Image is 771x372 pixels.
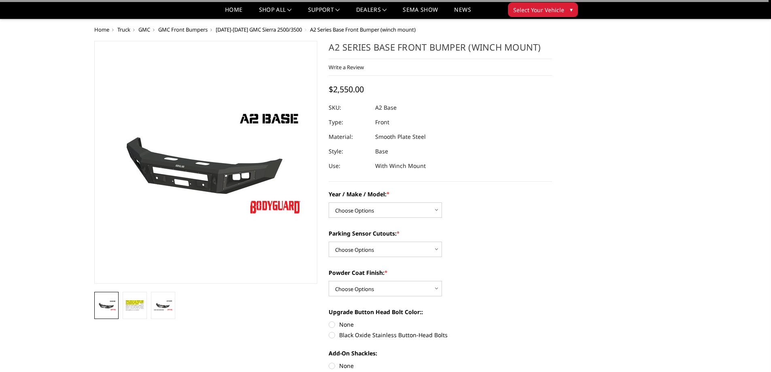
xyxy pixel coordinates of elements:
[329,130,369,144] dt: Material:
[125,299,144,312] img: A2 Series Base Front Bumper (winch mount)
[329,41,552,59] h1: A2 Series Base Front Bumper (winch mount)
[329,115,369,130] dt: Type:
[329,229,552,238] label: Parking Sensor Cutouts:
[158,26,208,33] a: GMC Front Bumpers
[329,64,364,71] a: Write a Review
[329,320,552,329] label: None
[153,300,173,311] img: A2 Series Base Front Bumper (winch mount)
[329,361,552,370] label: None
[308,7,340,19] a: Support
[454,7,471,19] a: News
[375,144,388,159] dd: Base
[310,26,416,33] span: A2 Series Base Front Bumper (winch mount)
[329,100,369,115] dt: SKU:
[329,159,369,173] dt: Use:
[329,349,552,357] label: Add-On Shackles:
[513,6,564,14] span: Select Your Vehicle
[375,159,426,173] dd: With Winch Mount
[216,26,302,33] a: [DATE]-[DATE] GMC Sierra 2500/3500
[329,144,369,159] dt: Style:
[375,130,426,144] dd: Smooth Plate Steel
[259,7,292,19] a: shop all
[329,190,552,198] label: Year / Make / Model:
[508,2,578,17] button: Select Your Vehicle
[375,100,397,115] dd: A2 Base
[329,331,552,339] label: Black Oxide Stainless Button-Head Bolts
[329,268,552,277] label: Powder Coat Finish:
[356,7,387,19] a: Dealers
[94,26,109,33] a: Home
[97,300,116,311] img: A2 Series Base Front Bumper (winch mount)
[225,7,242,19] a: Home
[117,26,130,33] a: Truck
[403,7,438,19] a: SEMA Show
[94,41,318,284] a: A2 Series Base Front Bumper (winch mount)
[138,26,150,33] a: GMC
[375,115,389,130] dd: Front
[329,308,552,316] label: Upgrade Button Head Bolt Color::
[329,84,364,95] span: $2,550.00
[570,5,573,14] span: ▾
